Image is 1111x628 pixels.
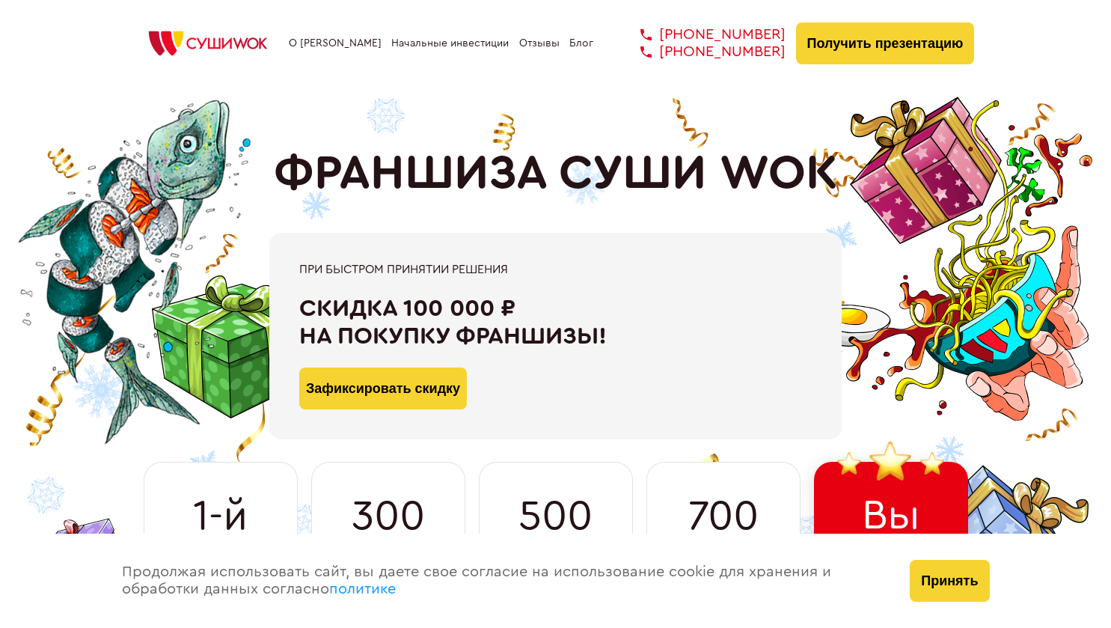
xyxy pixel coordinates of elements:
h1: ФРАНШИЗА СУШИ WOK [274,146,838,201]
a: Отзывы [519,37,560,49]
span: 500 [518,493,593,540]
span: 700 [688,493,759,540]
span: 300 [352,493,425,540]
a: [PHONE_NUMBER] [618,26,786,43]
button: Зафиксировать скидку [299,368,467,409]
a: [PHONE_NUMBER] [618,43,786,61]
div: Продолжая использовать сайт, вы даете свое согласие на использование cookie для хранения и обрабо... [107,534,896,628]
span: 1-й [193,493,248,540]
span: Вы [862,492,920,540]
a: Блог [569,37,593,49]
img: СУШИWOK [137,27,279,60]
a: политике [329,582,396,597]
div: При быстром принятии решения [299,263,812,276]
a: О [PERSON_NAME] [289,37,382,49]
button: Принять [910,560,989,602]
button: Получить презентацию [796,22,975,64]
a: Начальные инвестиции [391,37,509,49]
div: Скидка 100 000 ₽ на покупку франшизы! [299,295,812,350]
